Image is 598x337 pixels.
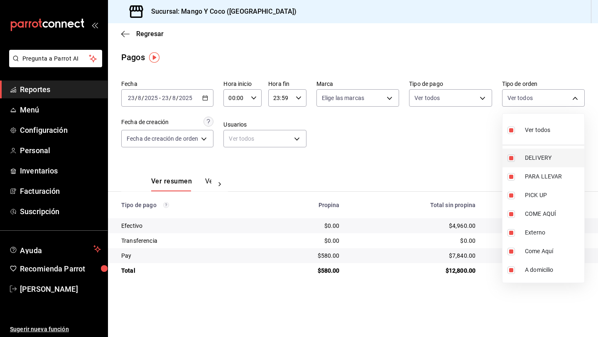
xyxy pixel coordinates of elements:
span: DELIVERY [525,154,581,162]
span: PARA LLEVAR [525,172,581,181]
span: COME AQUÍ [525,210,581,218]
img: Tooltip marker [149,52,159,63]
span: PICK UP [525,191,581,200]
span: A domicilio [525,266,581,274]
span: Externo [525,228,581,237]
span: Ver todos [525,126,550,134]
span: Come Aquí [525,247,581,256]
